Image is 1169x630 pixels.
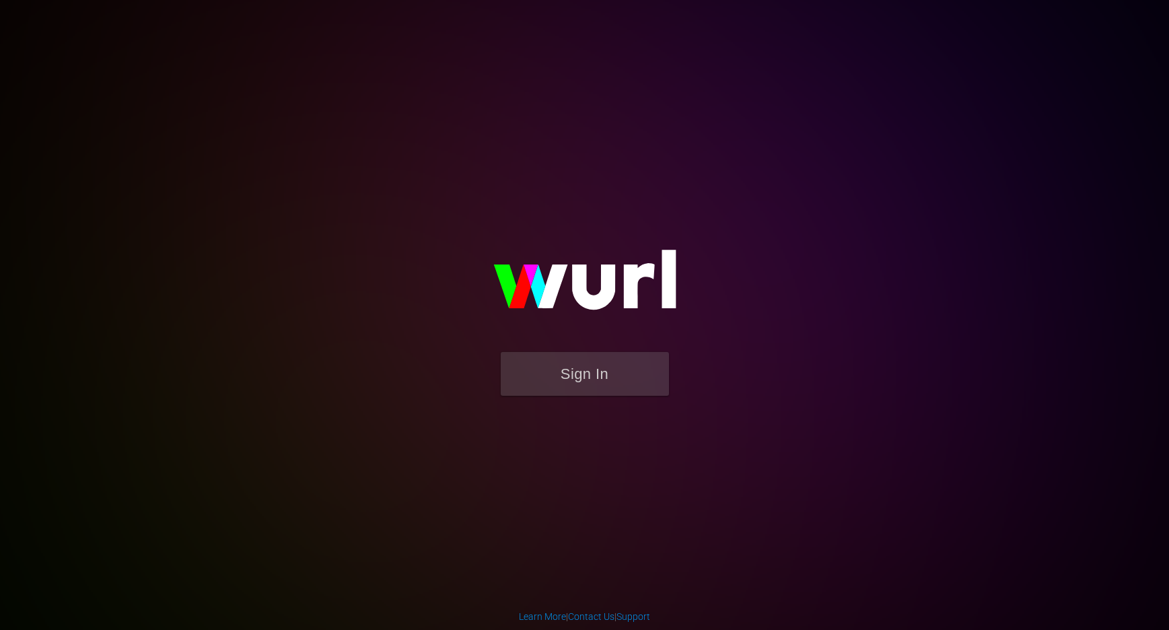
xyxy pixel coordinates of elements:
button: Sign In [501,352,669,396]
a: Learn More [519,611,566,622]
img: wurl-logo-on-black-223613ac3d8ba8fe6dc639794a292ebdb59501304c7dfd60c99c58986ef67473.svg [450,221,719,351]
a: Contact Us [568,611,614,622]
a: Support [616,611,650,622]
div: | | [519,610,650,623]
